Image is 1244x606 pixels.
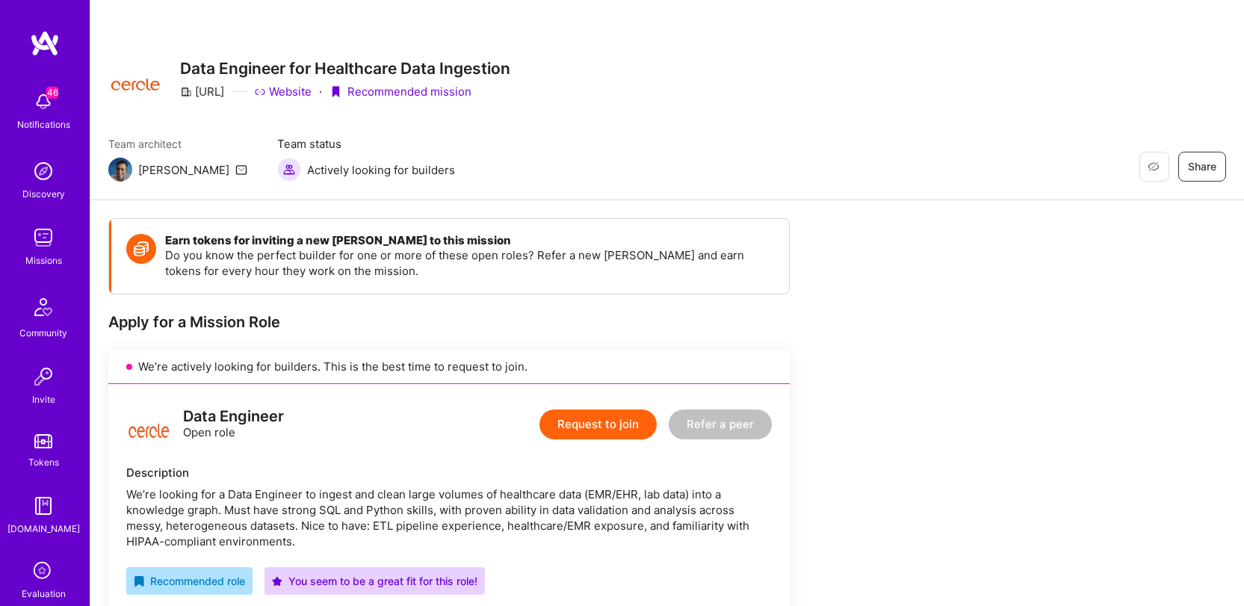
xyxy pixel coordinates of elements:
div: You seem to be a great fit for this role! [272,573,477,589]
i: icon EyeClosed [1148,161,1160,173]
img: Company Logo [108,61,162,97]
i: icon CompanyGray [180,86,192,98]
div: Tokens [28,454,59,470]
img: Invite [28,362,58,392]
div: Apply for a Mission Role [108,312,790,332]
img: bell [28,87,58,117]
div: We’re actively looking for builders. This is the best time to request to join. [108,350,790,384]
span: Team status [277,136,455,152]
div: Recommended mission [329,84,471,99]
button: Share [1178,152,1226,182]
img: logo [30,30,60,57]
i: icon RecommendedBadge [134,576,144,587]
i: icon Mail [235,164,247,176]
img: guide book [28,491,58,521]
div: Missions [25,253,62,268]
div: Description [126,465,772,480]
button: Request to join [539,409,657,439]
i: icon PurpleRibbon [329,86,341,98]
div: Community [19,325,67,341]
div: Invite [32,392,55,407]
div: Discovery [22,186,65,202]
span: 46 [46,87,58,99]
i: icon SelectionTeam [29,557,58,586]
img: Actively looking for builders [277,158,301,182]
button: Refer a peer [669,409,772,439]
div: We’re looking for a Data Engineer to ingest and clean large volumes of healthcare data (EMR/EHR, ... [126,486,772,549]
a: Website [254,84,312,99]
span: Team architect [108,136,247,152]
img: teamwork [28,223,58,253]
img: Token icon [126,234,156,264]
div: Recommended role [134,573,245,589]
div: Data Engineer [183,409,284,424]
h3: Data Engineer for Healthcare Data Ingestion [180,59,510,78]
div: Notifications [17,117,70,132]
div: Open role [183,409,284,440]
img: Team Architect [108,158,132,182]
div: · [319,84,322,99]
span: Actively looking for builders [307,162,455,178]
h4: Earn tokens for inviting a new [PERSON_NAME] to this mission [165,234,774,247]
div: [PERSON_NAME] [138,162,229,178]
div: [DOMAIN_NAME] [7,521,80,537]
p: Do you know the perfect builder for one or more of these open roles? Refer a new [PERSON_NAME] an... [165,247,774,279]
img: logo [126,402,171,447]
div: [URL] [180,84,224,99]
img: discovery [28,156,58,186]
img: Community [25,289,61,325]
img: tokens [34,434,52,448]
i: icon PurpleStar [272,576,282,587]
span: Share [1188,159,1216,174]
div: Evaluation [22,586,66,602]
